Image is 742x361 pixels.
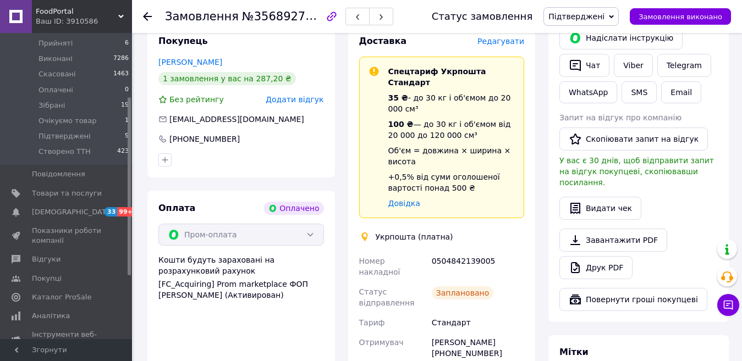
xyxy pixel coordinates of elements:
[432,286,494,299] div: Заплановано
[113,69,129,79] span: 1463
[548,12,604,21] span: Підтверджені
[388,171,515,193] div: +0,5% від суми оголошеної вартості понад 500 ₴
[559,347,589,357] span: Мітки
[117,207,135,216] span: 99+
[630,8,731,25] button: Замовлення виконано
[39,116,97,126] span: Очікуємо товар
[125,38,129,48] span: 6
[614,54,652,77] a: Viber
[264,202,323,215] div: Оплачено
[39,38,73,48] span: Прийняті
[39,69,76,79] span: Скасовані
[559,113,681,122] span: Запит на відгук про компанію
[32,292,91,302] span: Каталог ProSale
[117,147,129,157] span: 423
[39,147,91,157] span: Створено ТТН
[32,330,102,349] span: Інструменти веб-майстра та SEO
[559,197,641,220] button: Видати чек
[359,338,404,347] span: Отримувач
[121,101,129,110] span: 19
[430,313,526,332] div: Стандарт
[661,81,701,103] button: Email
[169,95,224,104] span: Без рейтингу
[559,26,683,49] button: Надіслати інструкцію
[32,207,113,217] span: [DEMOGRAPHIC_DATA]
[39,85,73,95] span: Оплачені
[36,7,118,16] span: FoodPortal
[388,119,515,141] div: — до 30 кг і об'ємом від 20 000 до 120 000 см³
[32,169,85,179] span: Повідомлення
[266,95,323,104] span: Додати відгук
[158,279,324,301] div: [FC_Acquiring] Prom marketplace ФОП [PERSON_NAME] (Активирован)
[125,116,129,126] span: 1
[39,131,91,141] span: Підтверджені
[559,156,714,187] span: У вас є 30 днів, щоб відправити запит на відгук покупцеві, скопіювавши посилання.
[36,16,132,26] div: Ваш ID: 3910586
[388,145,515,167] div: Об'єм = довжина × ширина × висота
[559,288,707,311] button: Повернути гроші покупцеві
[388,199,420,208] a: Довідка
[32,311,70,321] span: Аналітика
[158,254,324,301] div: Кошти будуть зараховані на розрахунковий рахунок
[125,131,129,141] span: 9
[477,37,524,46] span: Редагувати
[39,101,65,110] span: Зібрані
[717,294,739,316] button: Чат з покупцем
[242,9,320,23] span: №356892700
[559,229,667,252] a: Завантажити PDF
[32,274,62,284] span: Покупці
[430,251,526,282] div: 0504842139005
[158,203,195,213] span: Оплата
[165,10,239,23] span: Замовлення
[105,207,117,216] span: 33
[168,134,241,145] div: [PHONE_NUMBER]
[432,11,533,22] div: Статус замовлення
[359,36,407,46] span: Доставка
[158,36,208,46] span: Покупець
[388,120,414,129] span: 100 ₴
[373,231,456,242] div: Укрпошта (платна)
[125,85,129,95] span: 0
[388,92,515,114] div: - до 30 кг і об'ємом до 20 000 см³
[32,254,61,264] span: Відгуки
[639,13,722,21] span: Замовлення виконано
[559,127,708,151] button: Скопіювати запит на відгук
[559,256,633,279] a: Друк PDF
[32,188,102,198] span: Товари та послуги
[32,226,102,246] span: Показники роботи компанії
[359,318,385,327] span: Тариф
[559,81,617,103] a: WhatsApp
[169,115,304,124] span: [EMAIL_ADDRESS][DOMAIN_NAME]
[622,81,657,103] button: SMS
[388,93,408,102] span: 35 ₴
[359,287,415,307] span: Статус відправлення
[39,54,73,64] span: Виконані
[559,54,609,77] button: Чат
[143,11,152,22] div: Повернутися назад
[113,54,129,64] span: 7286
[388,67,486,87] span: Спецтариф Укрпошта Стандарт
[657,54,711,77] a: Telegram
[359,257,400,276] span: Номер накладної
[158,58,222,66] a: [PERSON_NAME]
[158,72,296,85] div: 1 замовлення у вас на 287,20 ₴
